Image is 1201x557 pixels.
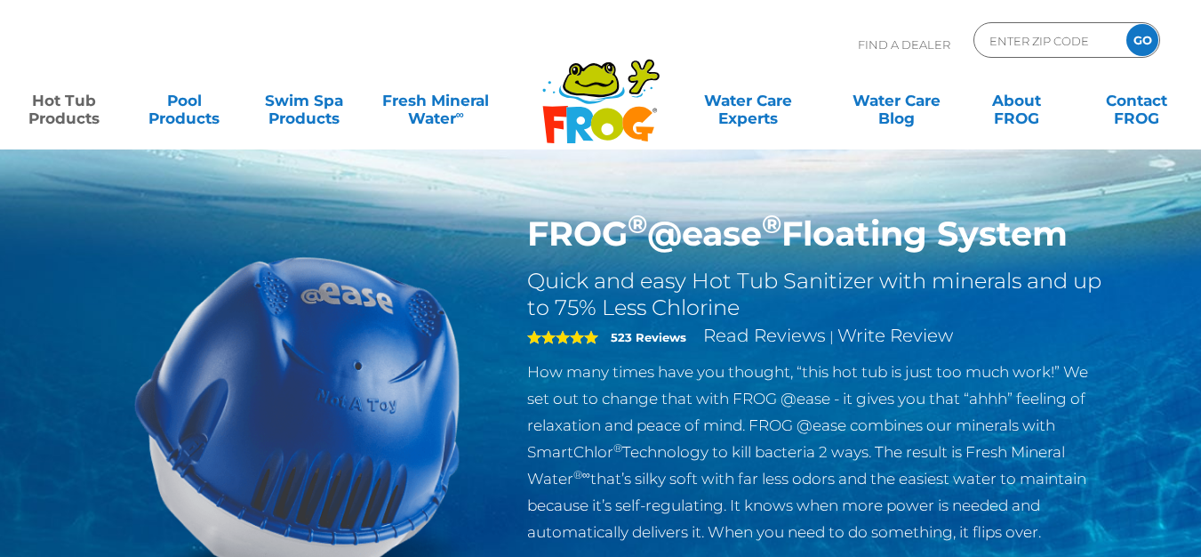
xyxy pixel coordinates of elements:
[703,325,826,346] a: Read Reviews
[970,83,1063,118] a: AboutFROG
[527,330,598,344] span: 5
[611,330,686,344] strong: 523 Reviews
[573,468,590,481] sup: ®∞
[628,208,647,239] sup: ®
[850,83,943,118] a: Water CareBlog
[613,441,622,455] sup: ®
[829,328,834,345] span: |
[532,36,669,144] img: Frog Products Logo
[258,83,351,118] a: Swim SpaProducts
[837,325,953,346] a: Write Review
[672,83,823,118] a: Water CareExperts
[762,208,781,239] sup: ®
[858,22,950,67] p: Find A Dealer
[378,83,494,118] a: Fresh MineralWater∞
[18,83,111,118] a: Hot TubProducts
[456,108,464,121] sup: ∞
[1126,24,1158,56] input: GO
[527,359,1108,545] p: How many times have you thought, “this hot tub is just too much work!” We set out to change that ...
[527,268,1108,321] h2: Quick and easy Hot Tub Sanitizer with minerals and up to 75% Less Chlorine
[138,83,231,118] a: PoolProducts
[527,214,1108,254] h1: FROG @ease Floating System
[1090,83,1183,118] a: ContactFROG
